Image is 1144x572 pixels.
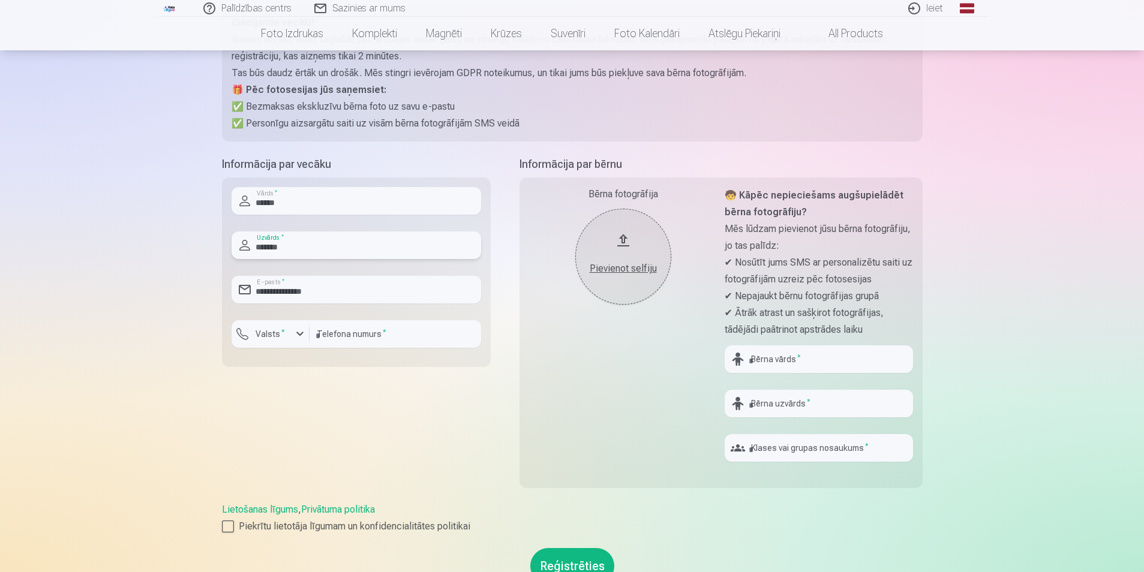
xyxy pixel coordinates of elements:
[476,17,536,50] a: Krūzes
[163,5,176,12] img: /fa1
[251,328,290,340] label: Valsts
[725,288,913,305] p: ✔ Nepajaukt bērnu fotogrāfijas grupā
[412,17,476,50] a: Magnēti
[222,156,491,173] h5: Informācija par vecāku
[301,504,375,515] a: Privātuma politika
[222,502,923,534] div: ,
[575,209,671,305] button: Pievienot selfiju
[247,17,338,50] a: Foto izdrukas
[232,320,310,348] button: Valsts*
[520,156,923,173] h5: Informācija par bērnu
[725,189,903,218] strong: 🧒 Kāpēc nepieciešams augšupielādēt bērna fotogrāfiju?
[587,261,659,276] div: Pievienot selfiju
[725,221,913,254] p: Mēs lūdzam pievienot jūsu bērna fotogrāfiju, jo tas palīdz:
[222,519,923,534] label: Piekrītu lietotāja līgumam un konfidencialitātes politikai
[600,17,694,50] a: Foto kalendāri
[694,17,795,50] a: Atslēgu piekariņi
[232,98,913,115] p: ✅ Bezmaksas ekskluzīvu bērna foto uz savu e-pastu
[232,115,913,132] p: ✅ Personīgu aizsargātu saiti uz visām bērna fotogrāfijām SMS veidā
[536,17,600,50] a: Suvenīri
[795,17,897,50] a: All products
[232,65,913,82] p: Tas būs daudz ērtāk un drošāk. Mēs stingri ievērojam GDPR noteikumus, un tikai jums būs piekļuve ...
[232,84,386,95] strong: 🎁 Pēc fotosesijas jūs saņemsiet:
[725,305,913,338] p: ✔ Ātrāk atrast un sašķirot fotogrāfijas, tādējādi paātrinot apstrādes laiku
[725,254,913,288] p: ✔ Nosūtīt jums SMS ar personalizētu saiti uz fotogrāfijām uzreiz pēc fotosesijas
[529,187,717,201] div: Bērna fotogrāfija
[338,17,412,50] a: Komplekti
[222,504,298,515] a: Lietošanas līgums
